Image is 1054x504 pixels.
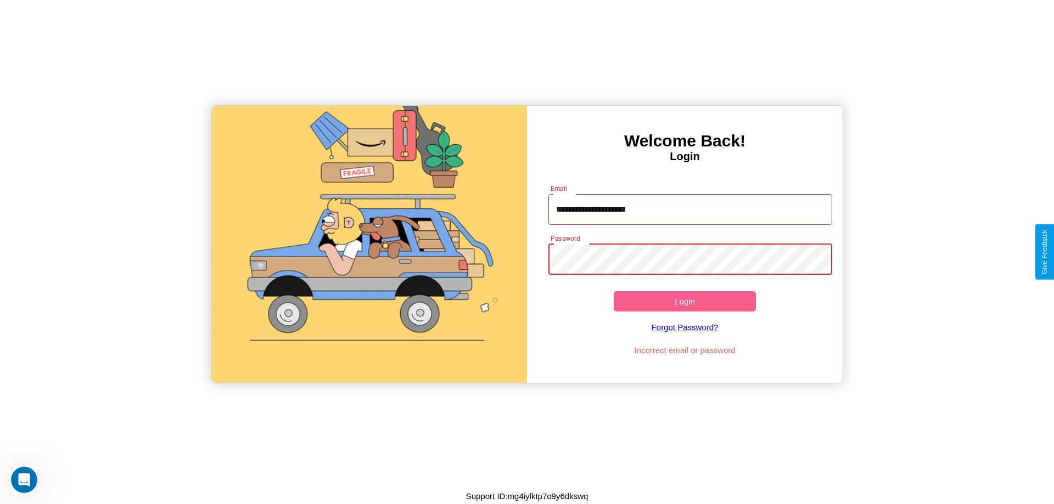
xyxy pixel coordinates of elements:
h4: Login [527,150,843,163]
div: Give Feedback [1041,230,1049,274]
label: Password [551,234,580,243]
a: Forgot Password? [543,312,827,343]
p: Incorrect email or password [543,343,827,358]
p: Support ID: mg4iylktp7o9y6dkswq [466,489,588,503]
img: gif [211,106,527,383]
iframe: Intercom live chat [11,467,37,493]
button: Login [614,291,756,312]
h3: Welcome Back! [527,132,843,150]
label: Email [551,184,568,193]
